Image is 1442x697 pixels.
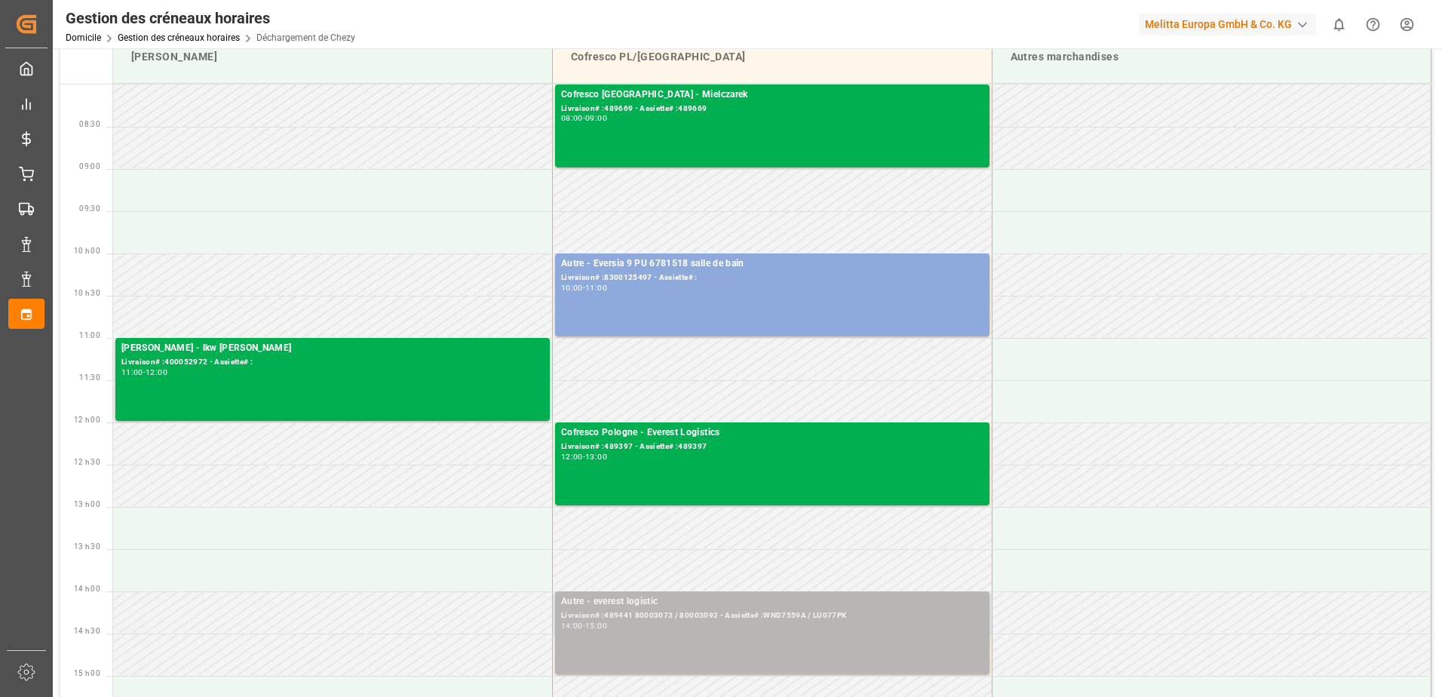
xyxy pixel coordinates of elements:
[585,115,607,121] div: 09:00
[561,622,583,629] div: 14:00
[585,453,607,460] div: 13:00
[121,341,544,356] div: [PERSON_NAME] - lkw [PERSON_NAME]
[583,453,585,460] div: -
[79,204,100,213] span: 09:30
[561,453,583,460] div: 12:00
[561,272,983,284] div: Livraison# :8300125497 - Assiette# :
[121,369,143,376] div: 11:00
[561,425,983,441] div: Cofresco Pologne - Everest Logistics
[561,103,983,115] div: Livraison# :489669 - Assiette# :489669
[561,594,983,609] div: Autre - everest logistic
[585,284,607,291] div: 11:00
[1005,43,1419,71] div: Autres marchandises
[79,120,100,128] span: 08:30
[1145,17,1292,32] font: Melitta Europa GmbH & Co. KG
[74,500,100,508] span: 13 h 00
[66,32,101,43] a: Domicile
[125,43,540,71] div: [PERSON_NAME]
[561,256,983,272] div: Autre - Eversia 9 PU 6781518 salle de bain
[561,609,983,622] div: Livraison# :489441 80003073 / 80003092 - Assiette# :WND7559A / LU077PK
[1356,8,1390,41] button: Centre d’aide
[74,585,100,593] span: 14 h 00
[585,622,607,629] div: 15:00
[74,289,100,297] span: 10 h 30
[583,115,585,121] div: -
[74,627,100,635] span: 14 h 30
[74,247,100,255] span: 10 h 00
[79,331,100,339] span: 11:00
[79,162,100,170] span: 09:00
[74,669,100,677] span: 15 h 00
[561,115,583,121] div: 08:00
[1322,8,1356,41] button: Afficher 0 nouvelles notifications
[118,32,240,43] a: Gestion des créneaux horaires
[583,284,585,291] div: -
[565,43,980,71] div: Cofresco PL/[GEOGRAPHIC_DATA]
[583,622,585,629] div: -
[143,369,146,376] div: -
[66,7,355,29] div: Gestion des créneaux horaires
[74,416,100,424] span: 12 h 00
[561,284,583,291] div: 10:00
[121,356,544,369] div: Livraison# :400052972 - Assiette# :
[561,441,983,453] div: Livraison# :489397 - Assiette# :489397
[561,88,983,103] div: Cofresco [GEOGRAPHIC_DATA] - Mielczarek
[1139,10,1322,38] button: Melitta Europa GmbH & Co. KG
[146,369,167,376] div: 12:00
[74,458,100,466] span: 12 h 30
[74,542,100,551] span: 13 h 30
[79,373,100,382] span: 11:30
